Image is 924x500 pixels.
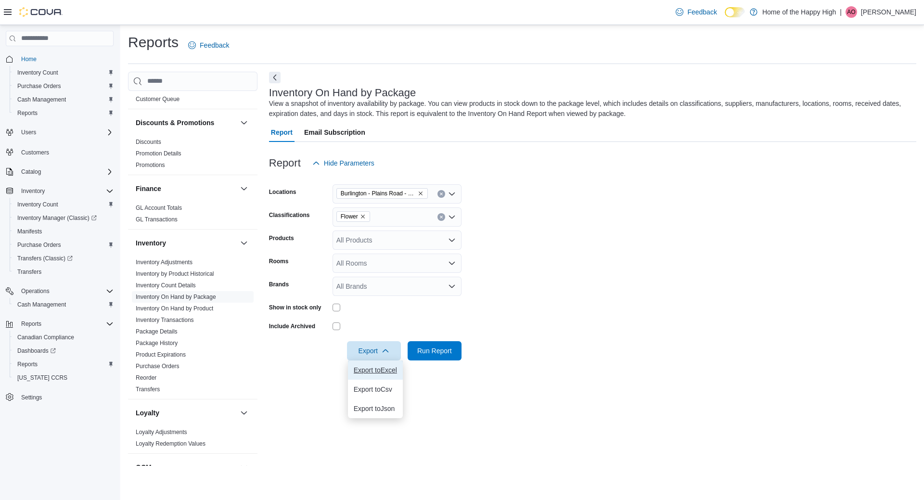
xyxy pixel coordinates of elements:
[13,359,41,370] a: Reports
[136,305,213,312] a: Inventory On Hand by Product
[10,371,117,385] button: [US_STATE] CCRS
[448,282,456,290] button: Open list of options
[341,189,416,198] span: Burlington - Plains Road - Friendly Stranger
[13,212,101,224] a: Inventory Manager (Classic)
[136,204,182,212] span: GL Account Totals
[347,341,401,360] button: Export
[136,440,205,447] a: Loyalty Redemption Values
[136,294,216,300] a: Inventory On Hand by Package
[448,190,456,198] button: Open list of options
[336,188,428,199] span: Burlington - Plains Road - Friendly Stranger
[136,340,178,346] a: Package History
[354,405,397,412] span: Export to Json
[136,184,236,193] button: Finance
[13,107,41,119] a: Reports
[269,234,294,242] label: Products
[308,154,378,173] button: Hide Parameters
[269,87,416,99] h3: Inventory On Hand by Package
[136,282,196,289] a: Inventory Count Details
[2,284,117,298] button: Operations
[10,211,117,225] a: Inventory Manager (Classic)
[448,236,456,244] button: Open list of options
[360,214,366,219] button: Remove Flower from selection in this group
[17,96,66,103] span: Cash Management
[13,94,70,105] a: Cash Management
[13,266,114,278] span: Transfers
[136,462,236,472] button: OCM
[348,360,403,380] button: Export toExcel
[13,299,70,310] a: Cash Management
[13,299,114,310] span: Cash Management
[21,168,41,176] span: Catalog
[128,256,257,399] div: Inventory
[271,123,293,142] span: Report
[136,429,187,436] a: Loyalty Adjustments
[136,293,216,301] span: Inventory On Hand by Package
[17,301,66,308] span: Cash Management
[17,185,49,197] button: Inventory
[13,253,77,264] a: Transfers (Classic)
[10,358,117,371] button: Reports
[437,213,445,221] button: Clear input
[136,161,165,169] span: Promotions
[13,67,62,78] a: Inventory Count
[10,198,117,211] button: Inventory Count
[17,109,38,117] span: Reports
[17,268,41,276] span: Transfers
[2,165,117,179] button: Catalog
[269,304,321,311] label: Show in stock only
[17,318,114,330] span: Reports
[269,188,296,196] label: Locations
[136,339,178,347] span: Package History
[10,238,117,252] button: Purchase Orders
[336,211,370,222] span: Flower
[238,117,250,128] button: Discounts & Promotions
[17,318,45,330] button: Reports
[13,372,114,384] span: Washington CCRS
[21,287,50,295] span: Operations
[128,136,257,175] div: Discounts & Promotions
[17,82,61,90] span: Purchase Orders
[13,199,62,210] a: Inventory Count
[348,399,403,418] button: Export toJson
[17,214,97,222] span: Inventory Manager (Classic)
[10,66,117,79] button: Inventory Count
[17,53,40,65] a: Home
[13,332,78,343] a: Canadian Compliance
[238,237,250,249] button: Inventory
[184,36,233,55] a: Feedback
[136,216,178,223] a: GL Transactions
[846,6,857,18] div: Alex Omiotek
[136,150,181,157] a: Promotion Details
[861,6,916,18] p: [PERSON_NAME]
[840,6,842,18] p: |
[136,408,159,418] h3: Loyalty
[6,48,114,429] nav: Complex example
[136,118,214,128] h3: Discounts & Promotions
[136,184,161,193] h3: Finance
[13,332,114,343] span: Canadian Compliance
[847,6,855,18] span: AO
[13,212,114,224] span: Inventory Manager (Classic)
[269,157,301,169] h3: Report
[17,146,114,158] span: Customers
[13,253,114,264] span: Transfers (Classic)
[13,226,46,237] a: Manifests
[354,385,397,393] span: Export to Csv
[13,345,60,357] a: Dashboards
[269,72,281,83] button: Next
[17,392,46,403] a: Settings
[136,96,180,103] a: Customer Queue
[136,385,160,393] span: Transfers
[10,344,117,358] a: Dashboards
[136,408,236,418] button: Loyalty
[17,147,53,158] a: Customers
[10,225,117,238] button: Manifests
[17,185,114,197] span: Inventory
[136,386,160,393] a: Transfers
[2,145,117,159] button: Customers
[13,372,71,384] a: [US_STATE] CCRS
[354,366,397,374] span: Export to Excel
